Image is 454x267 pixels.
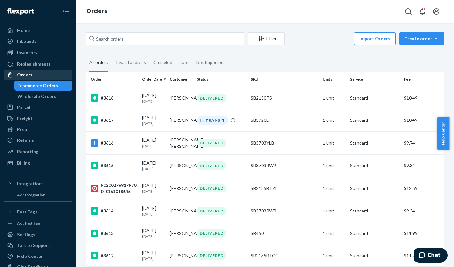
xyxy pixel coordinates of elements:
button: Talk to Support [4,240,72,251]
td: 1 unit [320,177,348,200]
div: [DATE] [142,137,165,149]
td: 1 unit [320,200,348,222]
a: Orders [86,8,107,15]
a: Billing [4,158,72,168]
p: Standard [350,162,399,169]
th: SKU [248,72,320,87]
p: [DATE] [142,121,165,126]
div: Parcel [17,104,30,110]
div: [DATE] [142,114,165,126]
p: [DATE] [142,212,165,217]
button: Open Search Box [402,5,415,18]
td: [PERSON_NAME] [PERSON_NAME] [167,131,195,154]
th: Fee [401,72,444,87]
td: [PERSON_NAME] [167,222,195,244]
td: 1 unit [320,87,348,109]
p: [DATE] [142,99,165,104]
p: Standard [350,140,399,146]
button: Import Orders [354,32,396,45]
div: Add Integration [17,192,45,198]
td: [PERSON_NAME] [167,87,195,109]
div: 902002769179700-8161018645 [91,182,137,195]
div: [DATE] [142,182,165,194]
div: DELIVERED [197,139,226,147]
p: Standard [350,95,399,101]
iframe: Opens a widget where you can chat to one of our agents [414,248,448,264]
div: Help Center [17,253,43,259]
div: [DATE] [142,92,165,104]
td: $10.49 [401,109,444,131]
p: Standard [350,185,399,192]
p: [DATE] [142,143,165,149]
div: SB2135BTYL [251,185,317,192]
td: $10.49 [401,87,444,109]
th: Service [347,72,401,87]
div: DELIVERED [197,184,226,192]
div: #3618 [91,94,137,102]
div: DELIVERED [197,229,226,238]
div: Home [17,27,30,34]
td: 1 unit [320,109,348,131]
div: Integrations [17,180,44,187]
td: [PERSON_NAME] [167,244,195,267]
a: Prep [4,124,72,134]
p: Standard [350,252,399,259]
p: [DATE] [142,166,165,172]
th: Units [320,72,348,87]
a: Add Fast Tag [4,219,72,227]
div: Returns [17,137,34,143]
a: Returns [4,135,72,145]
div: Ecommerce Orders [17,82,58,89]
td: $9.34 [401,154,444,177]
div: SB3703YLB [251,140,317,146]
div: DELIVERED [197,161,226,170]
a: Freight [4,114,72,124]
td: $9.34 [401,200,444,222]
a: Parcel [4,102,72,112]
div: [DATE] [142,250,165,261]
div: #3614 [91,207,137,215]
td: [PERSON_NAME] [167,200,195,222]
a: Help Center [4,251,72,261]
div: Invalid address [116,54,146,71]
div: SB2130TS [251,95,317,101]
button: Close Navigation [60,5,72,18]
div: SB3720L [251,117,317,123]
p: Standard [350,208,399,214]
div: Add Fast Tag [17,220,40,226]
div: Canceled [153,54,172,71]
td: [PERSON_NAME] [167,154,195,177]
ol: breadcrumbs [81,2,113,21]
div: Billing [17,160,30,166]
p: Standard [350,117,399,123]
td: 1 unit [320,154,348,177]
a: Orders [4,70,72,80]
button: Create order [399,32,444,45]
p: [DATE] [142,189,165,194]
td: 1 unit [320,131,348,154]
input: Search orders [86,32,244,45]
div: Create order [404,36,440,42]
a: Inbounds [4,36,72,46]
a: Ecommerce Orders [14,81,73,91]
div: SB3703RWB [251,208,317,214]
td: $11.99 [401,222,444,244]
div: Fast Tags [17,209,37,215]
button: Help Center [437,117,449,150]
div: #3617 [91,116,137,124]
td: 1 unit [320,244,348,267]
button: Integrations [4,179,72,189]
a: Add Integration [4,191,72,199]
div: Reporting [17,148,38,155]
div: #3615 [91,162,137,169]
p: [DATE] [142,256,165,261]
button: Open notifications [416,5,429,18]
div: DELIVERED [197,251,226,260]
div: #3612 [91,252,137,259]
div: SB2135BTCG [251,252,317,259]
td: 1 unit [320,222,348,244]
div: #3613 [91,230,137,237]
a: Wholesale Orders [14,91,73,101]
a: Replenishments [4,59,72,69]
